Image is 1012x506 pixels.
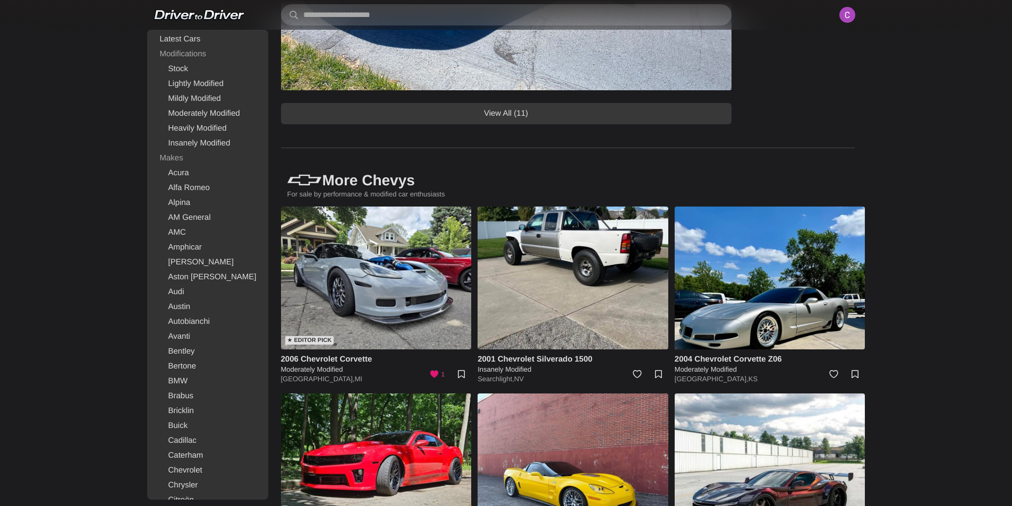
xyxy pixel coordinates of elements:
[424,365,448,388] a: 1
[149,404,266,418] a: Bricklin
[281,148,855,196] h1: More Chevys
[287,174,321,186] img: Chevrolet logo
[478,354,668,365] h4: 2001 Chevrolet Silverado 1500
[149,210,266,225] a: AM General
[354,375,362,383] a: MI
[675,207,865,349] img: 2004 Chevrolet Corvette Z06 for sale
[149,136,266,151] a: Insanely Modified
[285,336,334,345] div: ★ Editor Pick
[149,463,266,478] a: Chevrolet
[675,354,865,374] a: 2004 Chevrolet Corvette Z06 Moderately Modified
[149,106,266,121] a: Moderately Modified
[149,329,266,344] a: Avanti
[149,433,266,448] a: Cadillac
[514,375,524,383] a: NV
[749,375,758,383] a: KS
[149,76,266,91] a: Lightly Modified
[675,354,865,365] h4: 2004 Chevrolet Corvette Z06
[149,270,266,285] a: Aston [PERSON_NAME]
[149,255,266,270] a: [PERSON_NAME]
[149,62,266,76] a: Stock
[281,103,732,124] a: View All (11)
[149,374,266,389] a: BMW
[478,365,668,374] h5: Insanely Modified
[281,365,472,374] h5: Moderately Modified
[281,190,865,207] p: For sale by performance & modified car enthusiasts
[149,418,266,433] a: Buick
[836,3,859,27] img: ACg8ocKNE6bt2KoK434HMILEWQ8QEBmHIu4ytgygTLpjxaDd9s0Uqw=s96-c
[149,91,266,106] a: Mildly Modified
[149,344,266,359] a: Bentley
[675,365,865,374] h5: Moderately Modified
[149,225,266,240] a: AMC
[149,181,266,195] a: Alfa Romeo
[149,166,266,181] a: Acura
[281,354,472,365] h4: 2006 Chevrolet Corvette
[149,47,266,62] div: Modifications
[478,354,668,374] a: 2001 Chevrolet Silverado 1500 Insanely Modified
[149,314,266,329] a: Autobianchi
[149,195,266,210] a: Alpina
[149,240,266,255] a: Amphicar
[281,207,472,349] img: 2006 Chevrolet Corvette for sale
[149,359,266,374] a: Bertone
[478,207,668,349] img: 2001 Chevrolet Silverado 1500 for sale
[149,448,266,463] a: Caterham
[149,478,266,493] a: Chrysler
[149,32,266,47] a: Latest Cars
[281,375,355,383] a: [GEOGRAPHIC_DATA],
[149,285,266,299] a: Audi
[149,389,266,404] a: Brabus
[281,207,472,349] a: ★ Editor Pick
[149,121,266,136] a: Heavily Modified
[675,375,749,383] a: [GEOGRAPHIC_DATA],
[149,299,266,314] a: Austin
[478,375,514,383] a: Searchlight,
[281,354,472,374] a: 2006 Chevrolet Corvette Moderately Modified
[149,151,266,166] div: Makes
